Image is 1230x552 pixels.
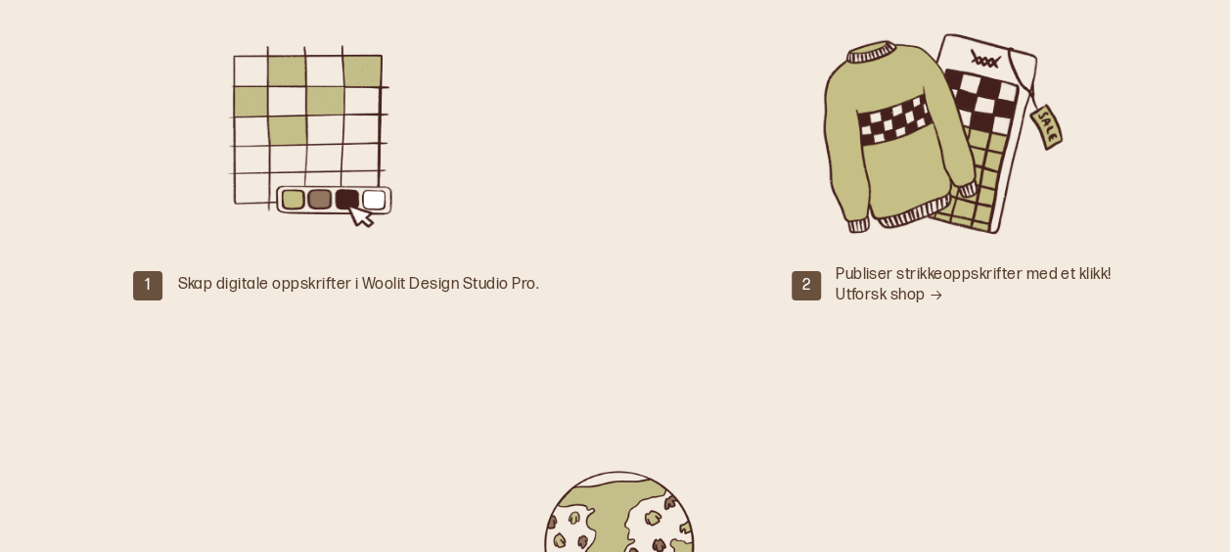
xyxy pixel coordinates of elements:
[836,286,943,304] a: Utforsk shop
[197,26,461,242] img: Illustrasjon av Woolit Design Studio Pro
[133,271,162,300] div: 1
[177,275,538,296] div: Skap digitale oppskrifter i Woolit Design Studio Pro.
[836,265,1112,306] div: Publiser strikkeoppskrifter med et klikk!
[812,26,1076,242] img: Strikket genser og oppskrift til salg.
[792,271,821,300] div: 2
